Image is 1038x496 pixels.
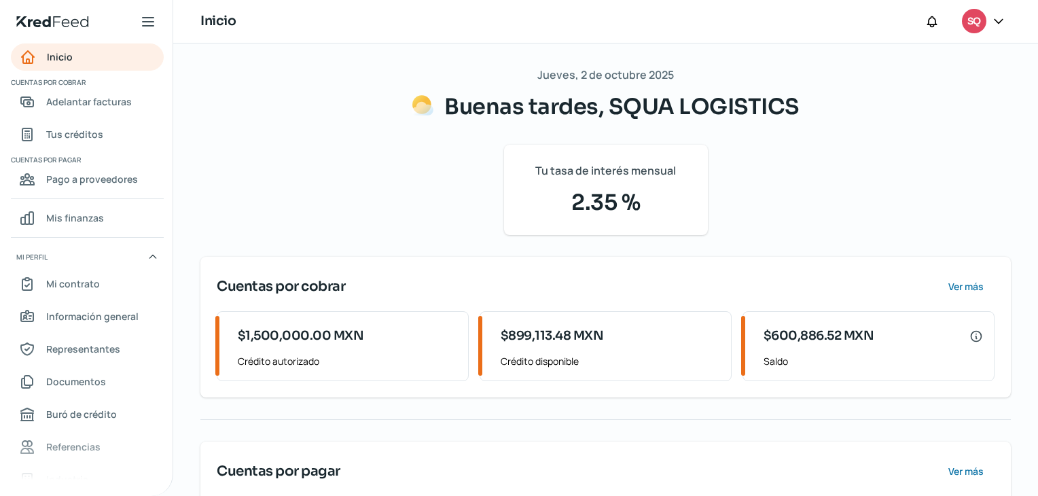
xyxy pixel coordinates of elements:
span: Cuentas por cobrar [217,277,345,297]
a: Pago a proveedores [11,166,164,193]
a: Mis finanzas [11,205,164,232]
img: Saludos [412,94,433,116]
a: Representantes [11,336,164,363]
button: Ver más [937,458,995,485]
span: Documentos [46,373,106,390]
span: Referencias [46,438,101,455]
span: Saldo [764,353,983,370]
h1: Inicio [200,12,236,31]
span: Cuentas por pagar [11,154,162,166]
span: Cuentas por pagar [217,461,340,482]
span: Mi contrato [46,275,100,292]
span: Información general [46,308,139,325]
span: 2.35 % [520,186,692,219]
span: Mis finanzas [46,209,104,226]
span: Representantes [46,340,120,357]
span: Inicio [47,48,73,65]
span: Pago a proveedores [46,171,138,188]
span: Jueves, 2 de octubre 2025 [537,65,674,85]
a: Mi contrato [11,270,164,298]
span: SQ [967,14,980,30]
span: Crédito autorizado [238,353,457,370]
span: Buró de crédito [46,406,117,423]
span: Industria [46,471,88,488]
span: Adelantar facturas [46,93,132,110]
a: Buró de crédito [11,401,164,428]
span: $1,500,000.00 MXN [238,327,364,345]
span: Ver más [948,467,984,476]
span: Crédito disponible [501,353,720,370]
a: Documentos [11,368,164,395]
span: Cuentas por cobrar [11,76,162,88]
button: Ver más [937,273,995,300]
a: Industria [11,466,164,493]
a: Adelantar facturas [11,88,164,116]
span: Mi perfil [16,251,48,263]
a: Referencias [11,433,164,461]
a: Información general [11,303,164,330]
span: $600,886.52 MXN [764,327,874,345]
span: $899,113.48 MXN [501,327,604,345]
a: Tus créditos [11,121,164,148]
span: Tu tasa de interés mensual [535,161,676,181]
span: Ver más [948,282,984,291]
span: Tus créditos [46,126,103,143]
a: Inicio [11,43,164,71]
span: Buenas tardes, SQUA LOGISTICS [444,93,800,120]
